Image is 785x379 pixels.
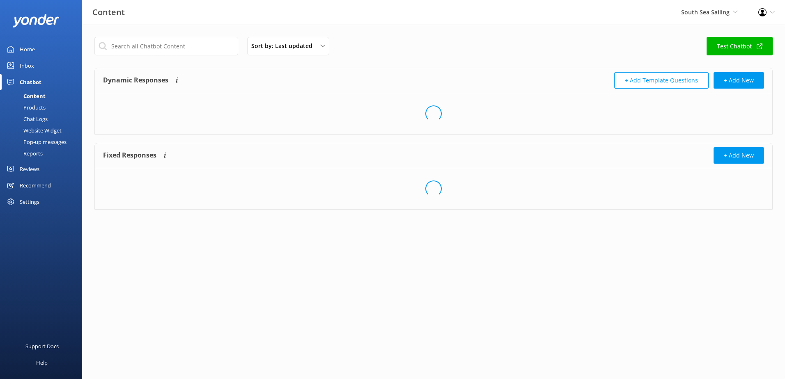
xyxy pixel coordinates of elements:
button: + Add New [714,72,764,89]
div: Reports [5,148,43,159]
div: Inbox [20,57,34,74]
span: South Sea Sailing [681,8,730,16]
div: Recommend [20,177,51,194]
div: Website Widget [5,125,62,136]
h4: Fixed Responses [103,147,156,164]
img: yonder-white-logo.png [12,14,60,27]
div: Reviews [20,161,39,177]
a: Reports [5,148,82,159]
div: Products [5,102,46,113]
button: + Add New [714,147,764,164]
input: Search all Chatbot Content [94,37,238,55]
a: Test Chatbot [707,37,773,55]
a: Pop-up messages [5,136,82,148]
div: Pop-up messages [5,136,67,148]
button: + Add Template Questions [614,72,709,89]
span: Sort by: Last updated [251,41,317,50]
a: Products [5,102,82,113]
div: Home [20,41,35,57]
h3: Content [92,6,125,19]
div: Settings [20,194,39,210]
div: Chatbot [20,74,41,90]
a: Content [5,90,82,102]
h4: Dynamic Responses [103,72,168,89]
div: Chat Logs [5,113,48,125]
div: Content [5,90,46,102]
div: Help [36,354,48,371]
a: Website Widget [5,125,82,136]
a: Chat Logs [5,113,82,125]
div: Support Docs [25,338,59,354]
